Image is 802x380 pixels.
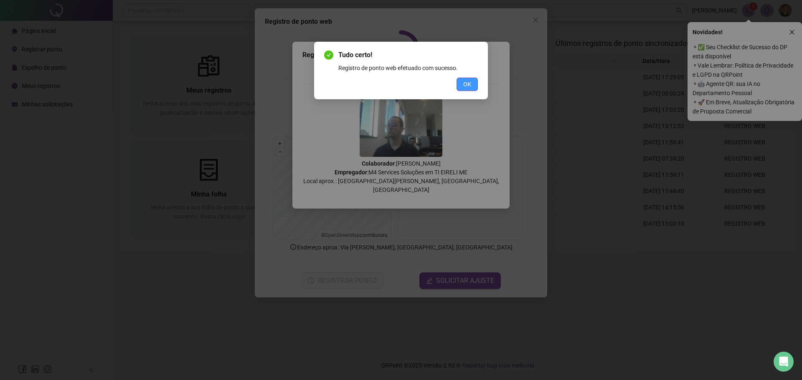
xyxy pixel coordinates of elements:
div: Open Intercom Messenger [774,352,794,372]
span: OK [463,80,471,89]
div: Registro de ponto web efetuado com sucesso. [338,63,478,73]
button: OK [457,78,478,91]
span: check-circle [324,50,333,60]
span: Tudo certo! [338,50,478,60]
